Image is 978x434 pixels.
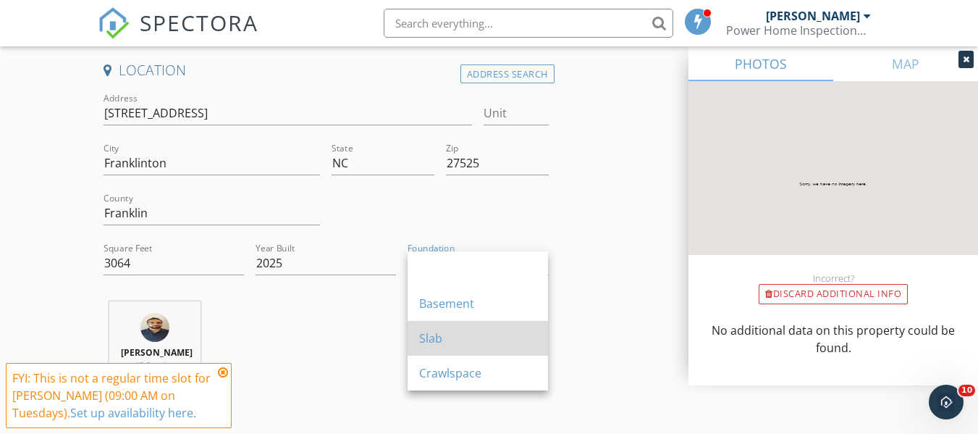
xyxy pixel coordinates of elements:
[460,64,555,84] div: Address Search
[419,330,536,347] div: Slab
[134,359,175,372] span: 45.3 miles
[104,61,548,80] h4: Location
[726,23,871,38] div: Power Home Inspections LLC.
[766,9,860,23] div: [PERSON_NAME]
[706,322,961,356] p: No additional data on this property could be found.
[688,81,978,290] img: streetview
[419,295,536,312] div: Basement
[419,364,536,382] div: Crawlspace
[929,385,964,420] iframe: Intercom live chat
[98,20,258,50] a: SPECTORA
[958,385,975,396] span: 10
[12,370,214,422] div: FYI: This is not a regular time slot for [PERSON_NAME] (09:00 AM on Tuesdays).
[759,284,908,304] div: Discard Additional info
[98,7,130,39] img: The Best Home Inspection Software - Spectora
[121,346,193,359] strong: [PERSON_NAME]
[140,313,169,342] img: sept_profile_photo_2020.jpg
[384,9,673,38] input: Search everything...
[688,46,833,81] a: PHOTOS
[70,405,196,421] a: Set up availability here.
[833,46,978,81] a: MAP
[688,272,978,284] div: Incorrect?
[140,7,258,38] span: SPECTORA
[531,254,549,272] i: arrow_drop_down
